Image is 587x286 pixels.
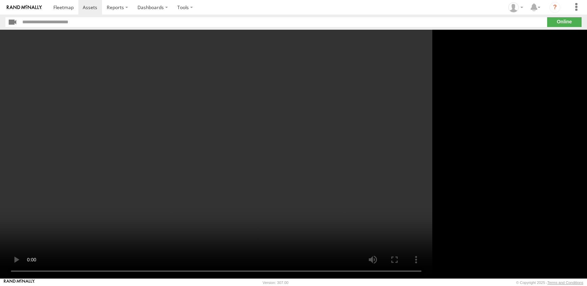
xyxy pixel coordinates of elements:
[516,281,583,285] div: © Copyright 2025 -
[547,281,583,285] a: Terms and Conditions
[263,281,288,285] div: Version: 307.00
[506,2,526,12] div: Barbara McNamee
[7,5,42,10] img: rand-logo.svg
[4,279,35,286] a: Visit our Website
[550,2,560,13] i: ?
